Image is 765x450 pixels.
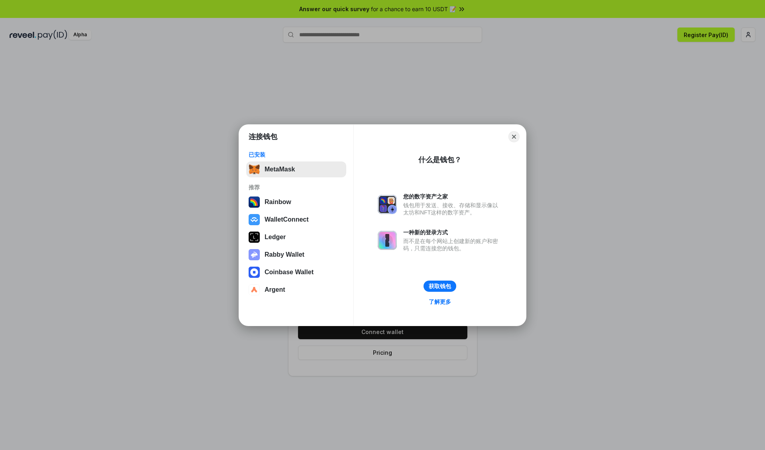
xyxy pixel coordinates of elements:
[246,194,346,210] button: Rainbow
[378,195,397,214] img: svg+xml,%3Csvg%20xmlns%3D%22http%3A%2F%2Fwww.w3.org%2F2000%2Fsvg%22%20fill%3D%22none%22%20viewBox...
[249,151,344,158] div: 已安装
[403,193,502,200] div: 您的数字资产之家
[246,282,346,298] button: Argent
[246,212,346,228] button: WalletConnect
[249,284,260,295] img: svg+xml,%3Csvg%20width%3D%2228%22%20height%3D%2228%22%20viewBox%3D%220%200%2028%2028%22%20fill%3D...
[403,238,502,252] div: 而不是在每个网站上创建新的账户和密码，只需连接您的钱包。
[265,269,314,276] div: Coinbase Wallet
[265,286,285,293] div: Argent
[265,234,286,241] div: Ledger
[378,231,397,250] img: svg+xml,%3Csvg%20xmlns%3D%22http%3A%2F%2Fwww.w3.org%2F2000%2Fsvg%22%20fill%3D%22none%22%20viewBox...
[403,229,502,236] div: 一种新的登录方式
[249,184,344,191] div: 推荐
[246,264,346,280] button: Coinbase Wallet
[246,229,346,245] button: Ledger
[429,283,451,290] div: 获取钱包
[249,214,260,225] img: svg+xml,%3Csvg%20width%3D%2228%22%20height%3D%2228%22%20viewBox%3D%220%200%2028%2028%22%20fill%3D...
[265,198,291,206] div: Rainbow
[265,216,309,223] div: WalletConnect
[424,297,456,307] a: 了解更多
[249,267,260,278] img: svg+xml,%3Csvg%20width%3D%2228%22%20height%3D%2228%22%20viewBox%3D%220%200%2028%2028%22%20fill%3D...
[249,197,260,208] img: svg+xml,%3Csvg%20width%3D%22120%22%20height%3D%22120%22%20viewBox%3D%220%200%20120%20120%22%20fil...
[403,202,502,216] div: 钱包用于发送、接收、存储和显示像以太坊和NFT这样的数字资产。
[246,161,346,177] button: MetaMask
[249,249,260,260] img: svg+xml,%3Csvg%20xmlns%3D%22http%3A%2F%2Fwww.w3.org%2F2000%2Fsvg%22%20fill%3D%22none%22%20viewBox...
[249,132,277,141] h1: 连接钱包
[246,247,346,263] button: Rabby Wallet
[429,298,451,305] div: 了解更多
[508,131,520,142] button: Close
[249,232,260,243] img: svg+xml,%3Csvg%20xmlns%3D%22http%3A%2F%2Fwww.w3.org%2F2000%2Fsvg%22%20width%3D%2228%22%20height%3...
[418,155,461,165] div: 什么是钱包？
[424,281,456,292] button: 获取钱包
[249,164,260,175] img: svg+xml,%3Csvg%20fill%3D%22none%22%20height%3D%2233%22%20viewBox%3D%220%200%2035%2033%22%20width%...
[265,166,295,173] div: MetaMask
[265,251,304,258] div: Rabby Wallet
